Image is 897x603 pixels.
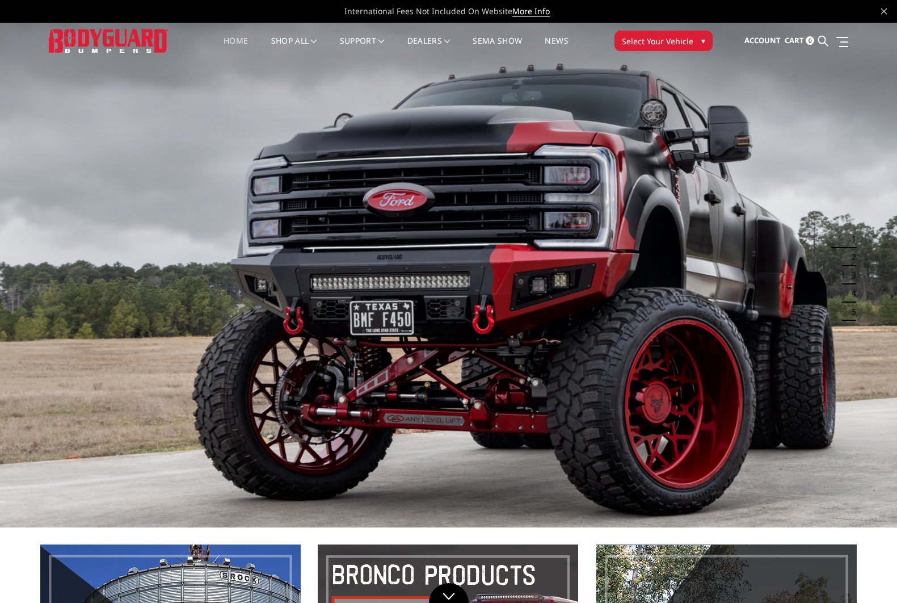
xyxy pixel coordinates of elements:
span: Cart [785,35,804,45]
button: 4 of 5 [845,284,856,303]
span: 0 [806,36,814,45]
button: 3 of 5 [845,266,856,284]
button: 1 of 5 [845,230,856,248]
span: ▾ [701,35,705,47]
span: Account [744,35,781,45]
a: Dealers [407,37,450,59]
a: Account [744,26,781,56]
a: News [545,37,568,59]
button: Select Your Vehicle [614,31,713,51]
a: SEMA Show [473,37,522,59]
button: 5 of 5 [845,303,856,321]
span: Select Your Vehicle [622,35,693,47]
a: shop all [271,37,317,59]
a: Home [224,37,248,59]
a: Cart 0 [785,26,814,56]
img: BODYGUARD BUMPERS [49,29,168,52]
button: 2 of 5 [845,248,856,266]
a: More Info [512,6,550,17]
a: Support [340,37,385,59]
